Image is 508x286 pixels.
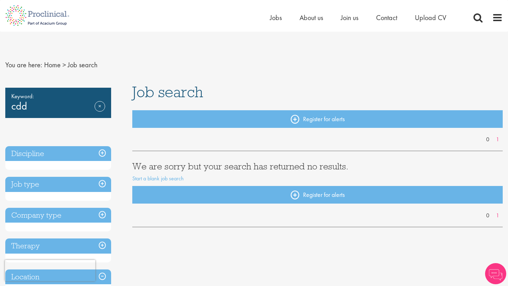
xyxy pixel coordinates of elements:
[132,186,503,204] a: Register for alerts
[415,13,446,22] a: Upload CV
[132,110,503,128] a: Register for alerts
[300,13,323,22] a: About us
[5,146,111,161] h3: Discipline
[492,212,503,220] a: 1
[5,208,111,223] h3: Company type
[95,101,105,122] a: Remove
[341,13,358,22] a: Join us
[5,60,42,69] span: You are here:
[68,60,97,69] span: Job search
[483,212,493,220] a: 0
[132,162,503,171] h3: We are sorry but your search has returned no results.
[483,136,493,144] a: 0
[62,60,66,69] span: >
[492,136,503,144] a: 1
[270,13,282,22] a: Jobs
[5,88,111,118] div: cdd
[485,263,506,284] img: Chatbot
[44,60,61,69] a: breadcrumb link
[376,13,397,22] a: Contact
[132,175,184,182] a: Start a blank job search
[132,82,203,101] span: Job search
[5,260,95,281] iframe: reCAPTCHA
[11,91,105,101] span: Keyword:
[5,238,111,254] h3: Therapy
[5,177,111,192] h3: Job type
